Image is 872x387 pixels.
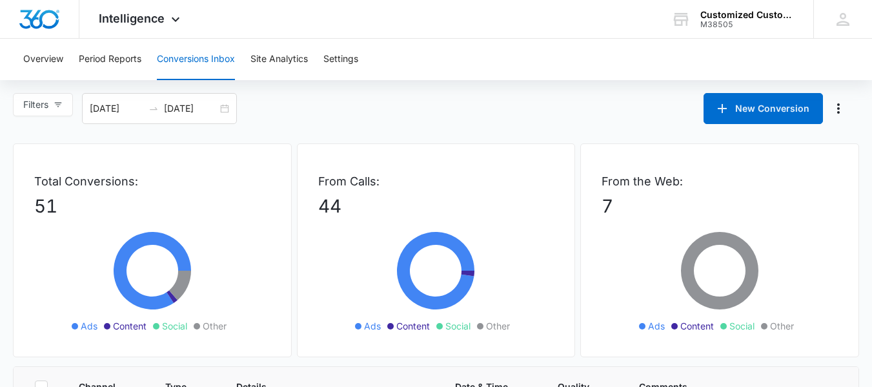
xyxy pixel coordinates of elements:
span: Content [396,319,430,333]
span: Content [113,319,147,333]
span: Other [486,319,510,333]
span: Ads [648,319,665,333]
span: swap-right [148,103,159,114]
span: Ads [81,319,97,333]
div: account name [700,10,795,20]
div: account id [700,20,795,29]
span: to [148,103,159,114]
p: 7 [602,193,838,220]
input: End date [164,101,218,116]
p: From Calls: [318,173,554,190]
span: Filters [23,98,48,112]
span: Social [729,319,755,333]
p: 44 [318,193,554,220]
button: Overview [23,39,63,80]
button: Site Analytics [250,39,308,80]
span: Social [162,319,187,333]
span: Other [203,319,227,333]
p: Total Conversions: [34,173,270,190]
span: Social [445,319,471,333]
button: Conversions Inbox [157,39,235,80]
button: Filters [13,93,73,116]
button: Manage Numbers [828,98,849,119]
span: Ads [364,319,381,333]
input: Start date [90,101,143,116]
span: Intelligence [99,12,165,25]
p: From the Web: [602,173,838,190]
span: Content [680,319,714,333]
p: 51 [34,193,270,220]
button: New Conversion [704,93,823,124]
button: Settings [323,39,358,80]
span: Other [770,319,794,333]
button: Period Reports [79,39,141,80]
